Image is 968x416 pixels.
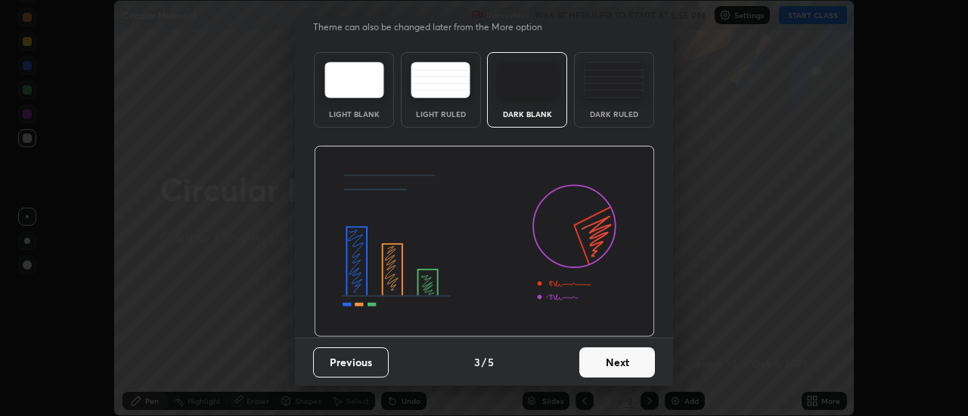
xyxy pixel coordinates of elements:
button: Next [579,347,655,377]
h4: 5 [488,354,494,370]
button: Previous [313,347,389,377]
div: Light Ruled [411,110,471,118]
h4: / [482,354,486,370]
img: lightRuledTheme.5fabf969.svg [411,62,470,98]
img: lightTheme.e5ed3b09.svg [324,62,384,98]
div: Dark Ruled [584,110,644,118]
div: Dark Blank [497,110,557,118]
img: darkRuledTheme.de295e13.svg [584,62,644,98]
div: Light Blank [324,110,384,118]
p: Theme can also be changed later from the More option [313,20,558,34]
img: darkThemeBanner.d06ce4a2.svg [314,146,655,337]
img: darkTheme.f0cc69e5.svg [498,62,557,98]
h4: 3 [474,354,480,370]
